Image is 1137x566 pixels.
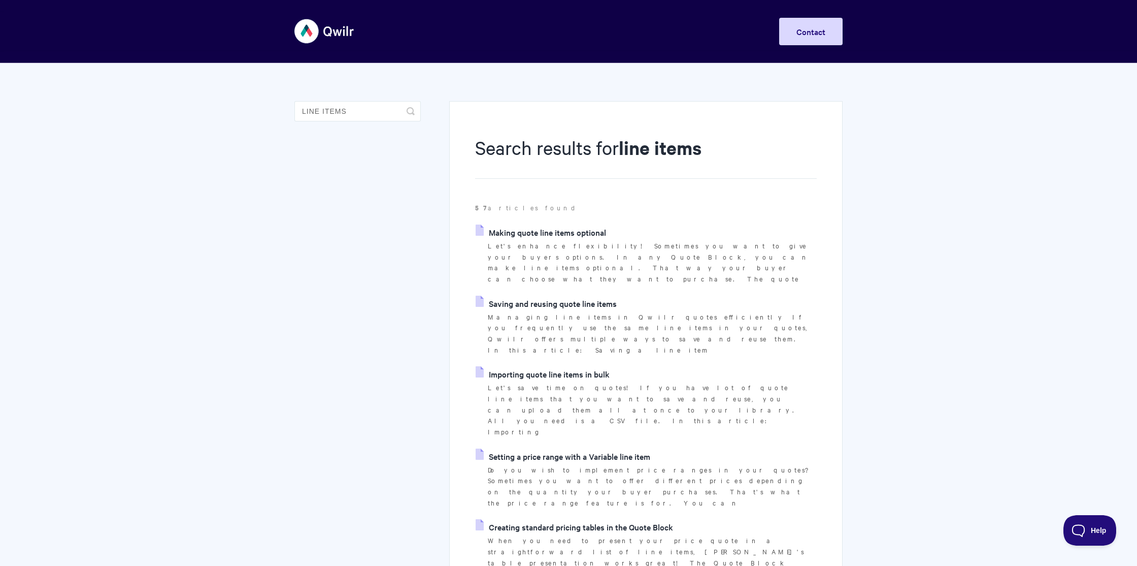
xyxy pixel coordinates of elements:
strong: line items [619,135,701,160]
a: Importing quote line items in bulk [476,366,610,382]
strong: 57 [475,203,488,212]
p: Managing line items in Qwilr quotes efficiently If you frequently use the same line items in your... [488,311,817,356]
h1: Search results for [475,135,817,179]
a: Creating standard pricing tables in the Quote Block [476,519,673,534]
a: Setting a price range with a Variable line item [476,449,650,464]
a: Saving and reusing quote line items [476,296,617,311]
p: Do you wish to implement price ranges in your quotes? Sometimes you want to offer different price... [488,464,817,509]
input: Search [294,101,421,121]
p: Let's enhance flexibility! Sometimes you want to give your buyers options. In any Quote Block, yo... [488,240,817,285]
p: Let's save time on quotes! If you have lot of quote line items that you want to save and reuse, y... [488,382,817,437]
a: Contact [779,18,843,45]
img: Qwilr Help Center [294,12,355,50]
p: articles found [475,202,817,213]
a: Making quote line items optional [476,225,606,240]
iframe: Toggle Customer Support [1063,515,1117,546]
